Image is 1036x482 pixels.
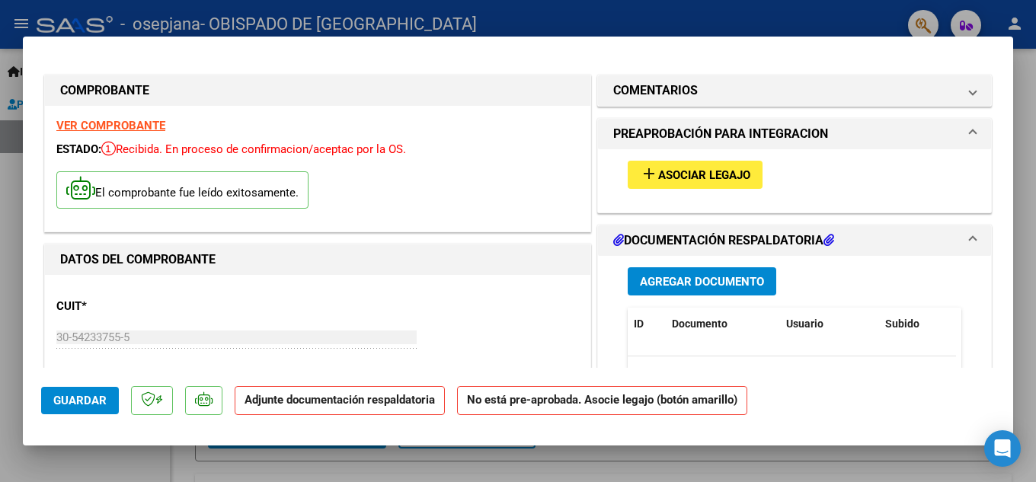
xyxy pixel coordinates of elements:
[628,267,776,295] button: Agregar Documento
[634,318,644,330] span: ID
[60,252,216,267] strong: DATOS DEL COMPROBANTE
[41,387,119,414] button: Guardar
[245,393,435,407] strong: Adjunte documentación respaldatoria
[628,356,956,394] div: No data to display
[628,308,666,340] datatable-header-cell: ID
[780,308,879,340] datatable-header-cell: Usuario
[879,308,955,340] datatable-header-cell: Subido
[984,430,1021,467] div: Open Intercom Messenger
[56,298,213,315] p: CUIT
[56,119,165,132] a: VER COMPROBANTE
[598,75,991,106] mat-expansion-panel-header: COMENTARIOS
[60,83,149,97] strong: COMPROBANTE
[666,308,780,340] datatable-header-cell: Documento
[672,318,727,330] span: Documento
[628,161,763,189] button: Asociar Legajo
[56,171,309,209] p: El comprobante fue leído exitosamente.
[640,164,658,183] mat-icon: add
[885,318,919,330] span: Subido
[598,119,991,149] mat-expansion-panel-header: PREAPROBACIÓN PARA INTEGRACION
[457,386,747,416] strong: No está pre-aprobada. Asocie legajo (botón amarillo)
[598,149,991,212] div: PREAPROBACIÓN PARA INTEGRACION
[658,168,750,182] span: Asociar Legajo
[53,394,107,407] span: Guardar
[101,142,406,156] span: Recibida. En proceso de confirmacion/aceptac por la OS.
[955,308,1031,340] datatable-header-cell: Acción
[640,275,764,289] span: Agregar Documento
[613,231,834,250] h1: DOCUMENTACIÓN RESPALDATORIA
[613,81,698,100] h1: COMENTARIOS
[786,318,823,330] span: Usuario
[56,142,101,156] span: ESTADO:
[598,225,991,256] mat-expansion-panel-header: DOCUMENTACIÓN RESPALDATORIA
[613,125,828,143] h1: PREAPROBACIÓN PARA INTEGRACION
